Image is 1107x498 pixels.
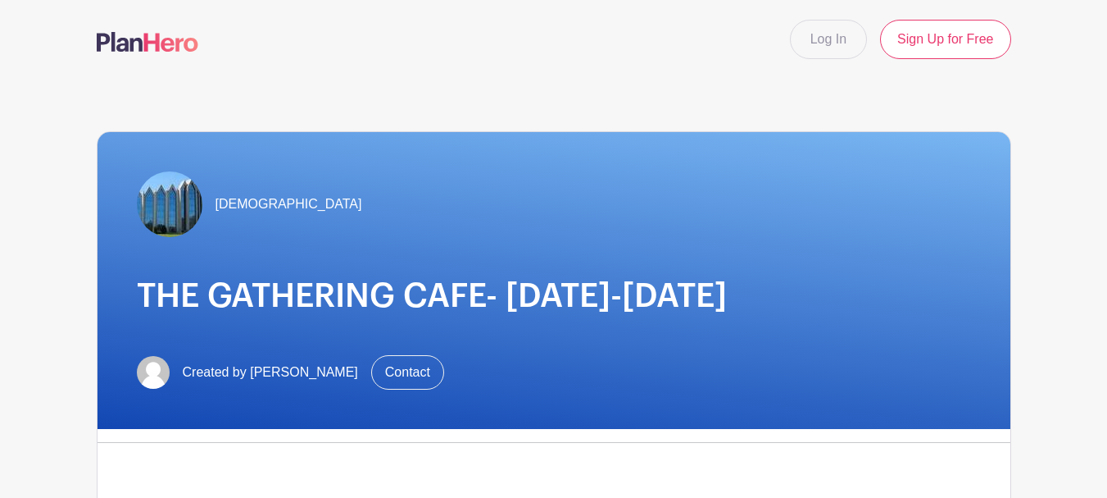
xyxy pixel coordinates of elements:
a: Contact [371,355,444,390]
h1: THE GATHERING CAFE- [DATE]-[DATE] [137,276,971,316]
a: Sign Up for Free [880,20,1010,59]
span: Created by [PERSON_NAME] [183,363,358,382]
img: TheGathering.jpeg [137,171,202,237]
a: Log In [790,20,867,59]
span: [DEMOGRAPHIC_DATA] [216,194,362,214]
img: default-ce2991bfa6775e67f084385cd625a349d9dcbb7a52a09fb2fda1e96e2d18dcdb.png [137,356,170,389]
img: logo-507f7623f17ff9eddc593b1ce0a138ce2505c220e1c5a4e2b4648c50719b7d32.svg [97,32,198,52]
